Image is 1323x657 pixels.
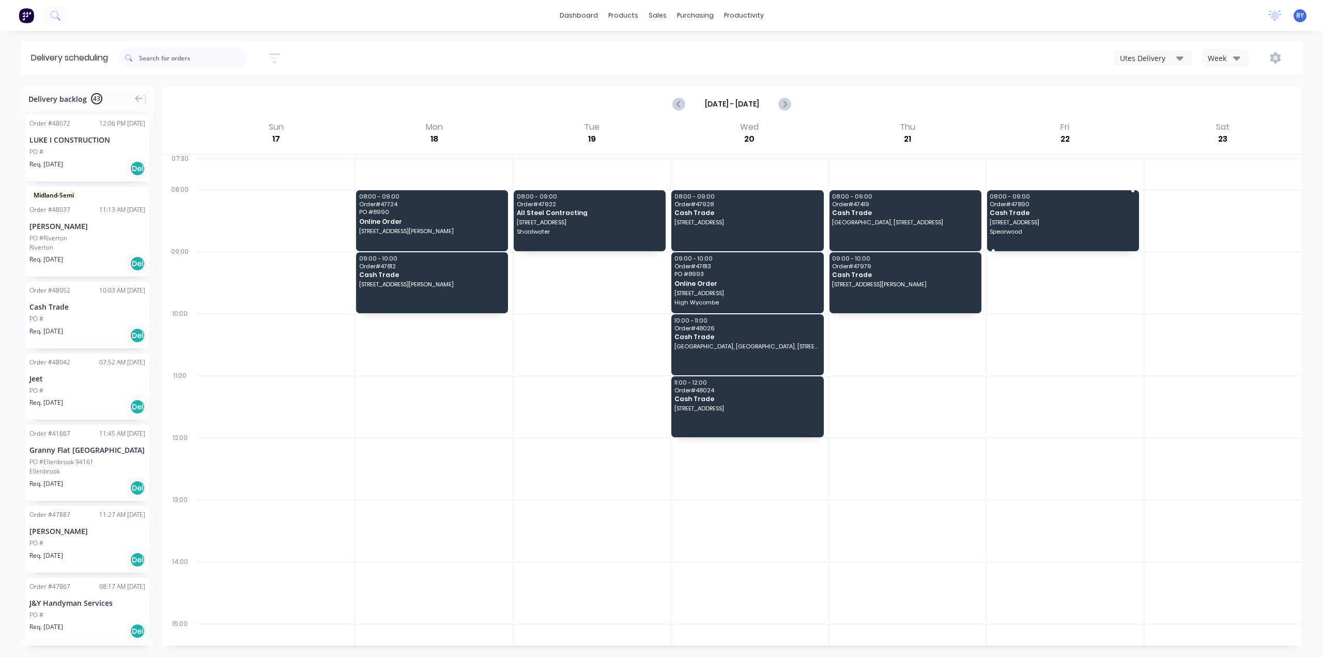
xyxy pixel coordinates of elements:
span: [STREET_ADDRESS] [517,219,661,225]
div: Mon [423,122,446,132]
div: 12:06 PM [DATE] [99,119,145,128]
div: Del [130,552,145,568]
span: Online Order [359,218,504,225]
span: 08:00 - 09:00 [517,193,661,200]
span: 08:00 - 09:00 [990,193,1134,200]
span: Cash Trade [832,271,977,278]
div: 08:00 [162,184,197,246]
img: Factory [19,8,34,23]
div: Utes Delivery [1120,53,1176,64]
span: Req. [DATE] [29,551,63,560]
span: Cash Trade [832,209,977,216]
div: Delivery scheduling [21,41,118,74]
div: Sun [266,122,287,132]
span: [STREET_ADDRESS][PERSON_NAME] [832,281,977,287]
a: dashboard [555,8,603,23]
div: PO #Ellenbrook 94161 [29,457,94,467]
span: Online Order [674,280,819,287]
div: Sat [1213,122,1233,132]
div: 09:00 [162,246,197,308]
div: Riverton [29,243,145,252]
span: PO # 8993 [674,271,819,277]
div: Del [130,161,145,176]
div: Order # 41667 [29,429,70,438]
span: Req. [DATE] [29,479,63,488]
div: Del [130,256,145,271]
div: Del [130,480,145,496]
div: 07:30 [162,152,197,184]
span: Cash Trade [359,271,504,278]
span: [STREET_ADDRESS] [990,219,1134,225]
div: Ellenbrook [29,467,145,476]
span: Delivery backlog [28,94,87,104]
div: 11:13 AM [DATE] [99,205,145,215]
span: 09:00 - 10:00 [832,255,977,262]
div: 12:00 [162,432,197,494]
span: Req. [DATE] [29,327,63,336]
span: Spearwood [990,228,1134,235]
div: PO # [29,610,43,620]
div: 11:27 AM [DATE] [99,510,145,520]
button: Week [1202,49,1249,67]
span: Order # 47922 [517,201,661,207]
span: 10:00 - 11:00 [674,317,819,324]
div: 11:45 AM [DATE] [99,429,145,438]
span: 43 [91,93,102,104]
div: 08:17 AM [DATE] [99,582,145,591]
div: Thu [897,122,918,132]
span: 11:00 - 12:00 [674,379,819,386]
div: [PERSON_NAME] [29,221,145,232]
div: PO # [29,147,43,157]
div: 07:52 AM [DATE] [99,358,145,367]
span: Req. [DATE] [29,398,63,407]
div: 14:00 [162,556,197,618]
span: Order # 47419 [832,201,977,207]
span: [STREET_ADDRESS][PERSON_NAME] [359,281,504,287]
span: PO # 8990 [359,209,504,215]
span: All Steel Contracting [517,209,661,216]
div: Order # 48072 [29,119,70,128]
div: 23 [1216,132,1229,146]
span: Order # 47724 [359,201,504,207]
div: productivity [719,8,769,23]
div: 20 [743,132,756,146]
div: 18 [427,132,441,146]
span: Cash Trade [674,209,819,216]
span: Cash Trade [674,333,819,340]
div: purchasing [672,8,719,23]
span: [STREET_ADDRESS] [674,405,819,411]
span: Shoalwater [517,228,661,235]
span: Cash Trade [674,395,819,402]
div: LUKE I CONSTRUCTION [29,134,145,145]
span: [STREET_ADDRESS] [674,219,819,225]
div: Order # 47867 [29,582,70,591]
span: Midland-Semi [29,191,78,200]
div: [PERSON_NAME] [29,526,145,537]
div: 10:03 AM [DATE] [99,286,145,295]
span: Order # 47812 [359,263,504,269]
div: 17 [270,132,283,146]
span: Req. [DATE] [29,622,63,632]
span: Order # 47979 [832,263,977,269]
span: [GEOGRAPHIC_DATA], [GEOGRAPHIC_DATA], [STREET_ADDRESS][PERSON_NAME] [674,343,819,349]
span: [STREET_ADDRESS] [674,290,819,296]
div: Fri [1057,122,1072,132]
input: Search for orders [139,48,248,68]
div: Cash Trade [29,301,145,312]
div: Jeet [29,373,145,384]
button: Utes Delivery [1114,50,1192,66]
div: PO # [29,314,43,324]
span: Order # 47813 [674,263,819,269]
span: [STREET_ADDRESS][PERSON_NAME] [359,228,504,234]
span: 09:00 - 10:00 [359,255,504,262]
div: Del [130,623,145,639]
span: 08:00 - 09:00 [674,193,819,200]
span: High Wycombe [674,299,819,305]
span: Order # 47890 [990,201,1134,207]
span: 08:00 - 09:00 [359,193,504,200]
span: Order # 48026 [674,325,819,331]
div: Tue [581,122,603,132]
div: Order # 48037 [29,205,70,215]
div: PO # [29,386,43,395]
div: Wed [737,122,762,132]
